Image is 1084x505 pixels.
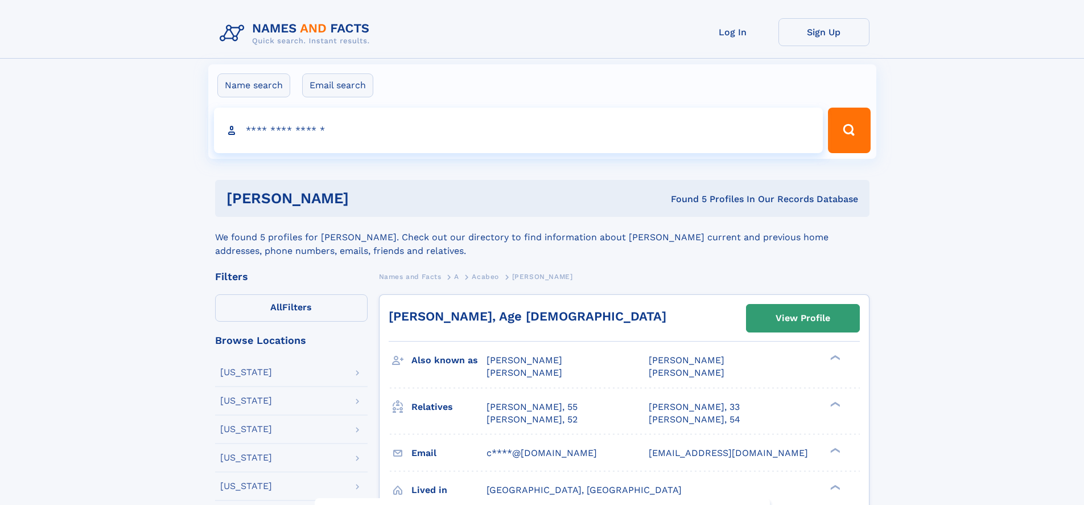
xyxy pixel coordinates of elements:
div: We found 5 profiles for [PERSON_NAME]. Check out our directory to find information about [PERSON_... [215,217,869,258]
span: [PERSON_NAME] [487,355,562,366]
span: [PERSON_NAME] [487,367,562,378]
a: [PERSON_NAME], 54 [649,413,740,426]
input: search input [214,108,823,153]
div: Found 5 Profiles In Our Records Database [510,193,858,206]
div: ❯ [827,400,841,408]
span: Acabeo [472,273,499,281]
a: [PERSON_NAME], Age [DEMOGRAPHIC_DATA] [389,309,666,323]
div: [US_STATE] [220,396,272,405]
div: Browse Locations [215,335,368,346]
a: [PERSON_NAME], 55 [487,401,578,413]
a: [PERSON_NAME], 33 [649,401,740,413]
label: Email search [302,73,373,97]
div: View Profile [776,305,830,331]
span: [PERSON_NAME] [649,367,724,378]
span: All [270,302,282,313]
h1: [PERSON_NAME] [226,191,510,206]
a: Log In [687,18,778,46]
img: Logo Names and Facts [215,18,379,49]
h3: Lived in [411,481,487,500]
label: Filters [215,294,368,322]
a: Acabeo [472,269,499,284]
span: [PERSON_NAME] [649,355,724,366]
span: [EMAIL_ADDRESS][DOMAIN_NAME] [649,447,808,458]
a: View Profile [747,305,859,332]
div: ❯ [827,354,841,362]
div: [US_STATE] [220,482,272,491]
a: A [454,269,459,284]
a: Sign Up [778,18,869,46]
div: Filters [215,272,368,282]
span: [GEOGRAPHIC_DATA], [GEOGRAPHIC_DATA] [487,485,682,495]
h3: Also known as [411,351,487,370]
label: Name search [217,73,290,97]
h3: Relatives [411,397,487,417]
span: A [454,273,459,281]
button: Search Button [828,108,870,153]
div: [US_STATE] [220,425,272,434]
a: Names and Facts [379,269,442,284]
h3: Email [411,444,487,463]
div: ❯ [827,483,841,491]
div: [US_STATE] [220,368,272,377]
span: [PERSON_NAME] [512,273,573,281]
a: [PERSON_NAME], 52 [487,413,578,426]
div: ❯ [827,446,841,454]
div: [US_STATE] [220,453,272,462]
